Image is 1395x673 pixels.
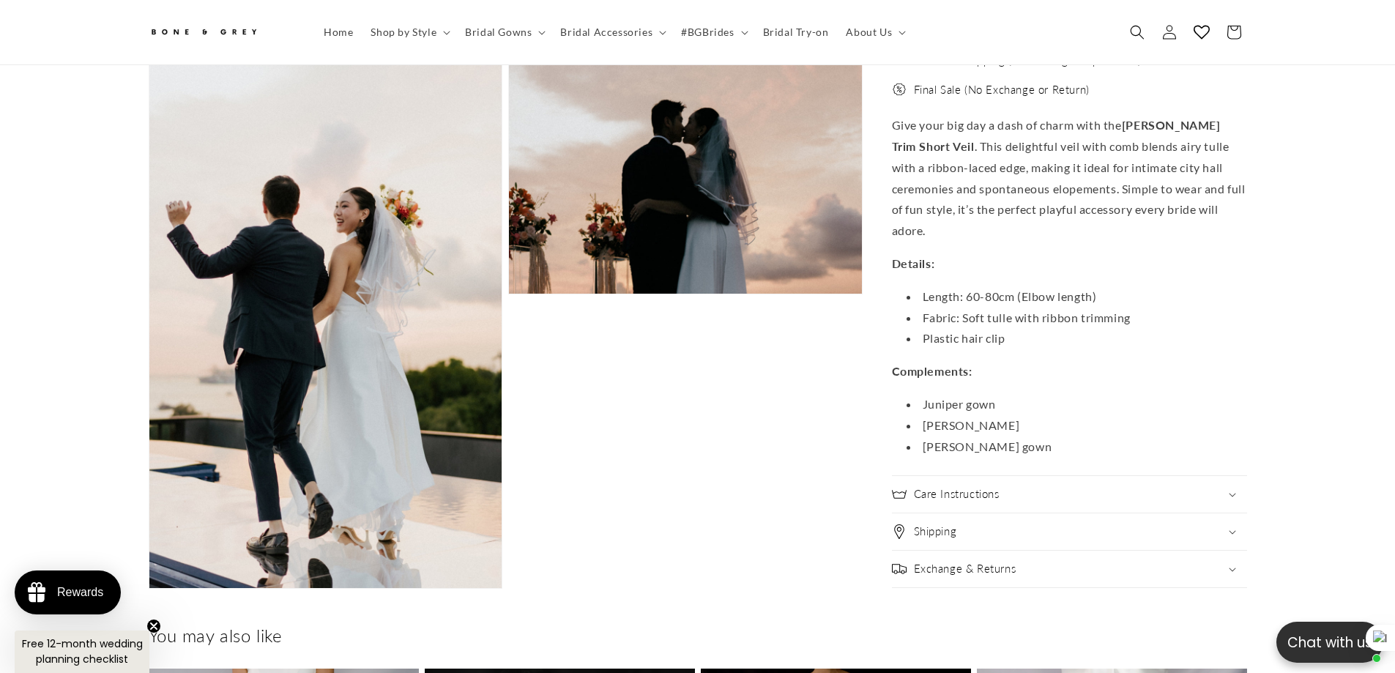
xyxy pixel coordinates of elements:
[923,289,1097,303] span: Length: 60-80cm (Elbow length)
[456,17,551,48] summary: Bridal Gowns
[146,619,161,633] button: Close teaser
[914,562,1016,577] h2: Exchange & Returns
[1001,22,1098,47] button: Write a review
[371,26,436,39] span: Shop by Style
[892,82,907,97] img: offer.png
[907,436,1247,458] li: [PERSON_NAME] gown
[892,256,935,270] strong: Details:
[551,17,672,48] summary: Bridal Accessories
[907,394,1247,415] li: Juniper gown
[560,26,652,39] span: Bridal Accessories
[1121,16,1153,48] summary: Search
[914,525,957,540] h2: Shipping
[914,83,1090,97] span: Final Sale (No Exchange or Return)
[149,624,1247,647] h2: You may also like
[892,551,1247,588] summary: Exchange & Returns
[892,477,1247,513] summary: Care Instructions
[892,514,1247,551] summary: Shipping
[892,115,1247,242] p: Give your big day a dash of charm with the . This delightful veil with comb blends airy tulle wit...
[681,26,734,39] span: #BGBrides
[465,26,532,39] span: Bridal Gowns
[846,26,892,39] span: About Us
[907,329,1247,350] li: Plastic hair clip
[143,15,300,50] a: Bone and Grey Bridal
[1276,632,1383,653] p: Chat with us
[763,26,829,39] span: Bridal Try-on
[914,488,1000,502] h2: Care Instructions
[1276,622,1383,663] button: Open chatbox
[15,631,149,673] div: Free 12-month wedding planning checklistClose teaser
[923,311,1131,324] span: Fabric: Soft tulle with ribbon trimming
[907,415,1247,436] li: [PERSON_NAME]
[57,586,103,599] div: Rewards
[892,364,972,378] strong: Complements:
[22,636,143,666] span: Free 12-month wedding planning checklist
[97,83,162,95] a: Write a review
[149,21,258,45] img: Bone and Grey Bridal
[324,26,353,39] span: Home
[837,17,912,48] summary: About Us
[315,17,362,48] a: Home
[362,17,456,48] summary: Shop by Style
[672,17,754,48] summary: #BGBrides
[754,17,838,48] a: Bridal Try-on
